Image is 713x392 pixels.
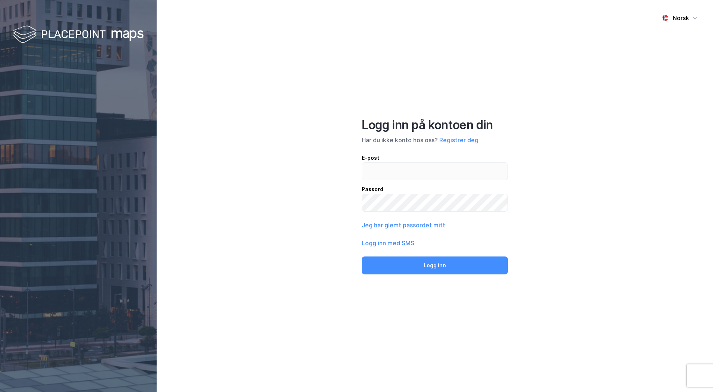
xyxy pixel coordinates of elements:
[13,24,144,46] img: logo-white.f07954bde2210d2a523dddb988cd2aa7.svg
[439,136,478,144] button: Registrer deg
[362,136,508,144] div: Har du ikke konto hos oss?
[676,356,713,392] iframe: Chat Widget
[362,153,508,162] div: E-post
[362,256,508,274] button: Logg inn
[362,185,508,194] div: Passord
[673,13,689,22] div: Norsk
[362,221,445,230] button: Jeg har glemt passordet mitt
[362,118,508,133] div: Logg inn på kontoen din
[362,239,414,248] button: Logg inn med SMS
